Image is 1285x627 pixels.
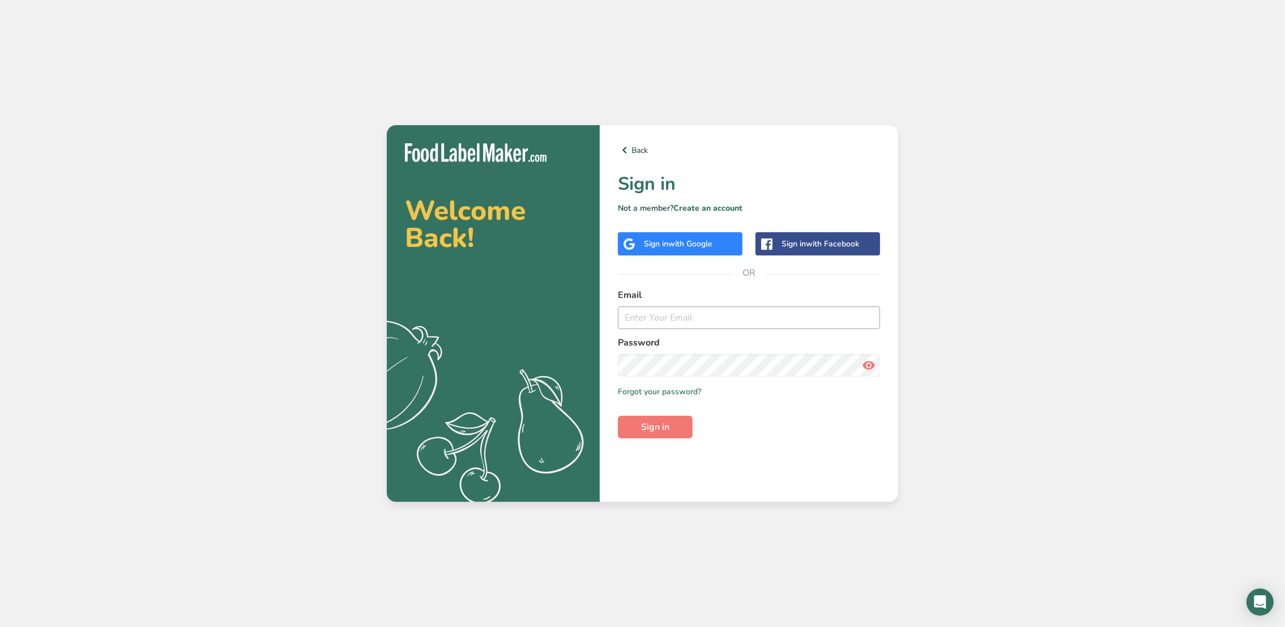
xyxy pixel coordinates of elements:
[618,288,880,302] label: Email
[405,197,582,251] h2: Welcome Back!
[732,256,766,290] span: OR
[405,143,547,162] img: Food Label Maker
[673,203,742,214] a: Create an account
[618,202,880,214] p: Not a member?
[618,416,693,438] button: Sign in
[618,306,880,329] input: Enter Your Email
[618,386,701,398] a: Forgot your password?
[782,238,859,250] div: Sign in
[641,420,669,434] span: Sign in
[806,238,859,249] span: with Facebook
[668,238,712,249] span: with Google
[1246,588,1274,616] div: Open Intercom Messenger
[618,143,880,157] a: Back
[644,238,712,250] div: Sign in
[618,336,880,349] label: Password
[618,170,880,198] h1: Sign in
